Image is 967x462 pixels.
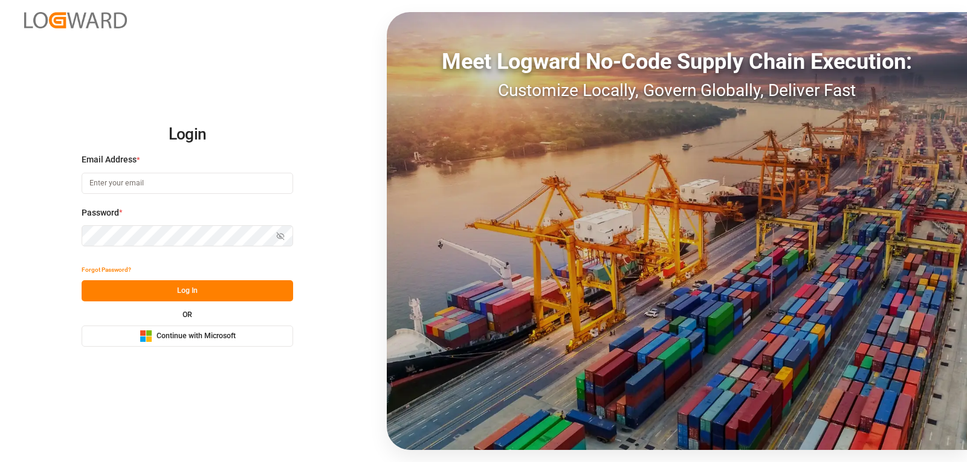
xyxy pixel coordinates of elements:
div: Meet Logward No-Code Supply Chain Execution: [387,45,967,78]
button: Continue with Microsoft [82,326,293,347]
span: Email Address [82,153,137,166]
input: Enter your email [82,173,293,194]
button: Log In [82,280,293,301]
img: Logward_new_orange.png [24,12,127,28]
span: Password [82,207,119,219]
span: Continue with Microsoft [157,331,236,342]
div: Customize Locally, Govern Globally, Deliver Fast [387,78,967,103]
button: Forgot Password? [82,259,131,280]
h2: Login [82,115,293,154]
small: OR [183,311,192,318]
